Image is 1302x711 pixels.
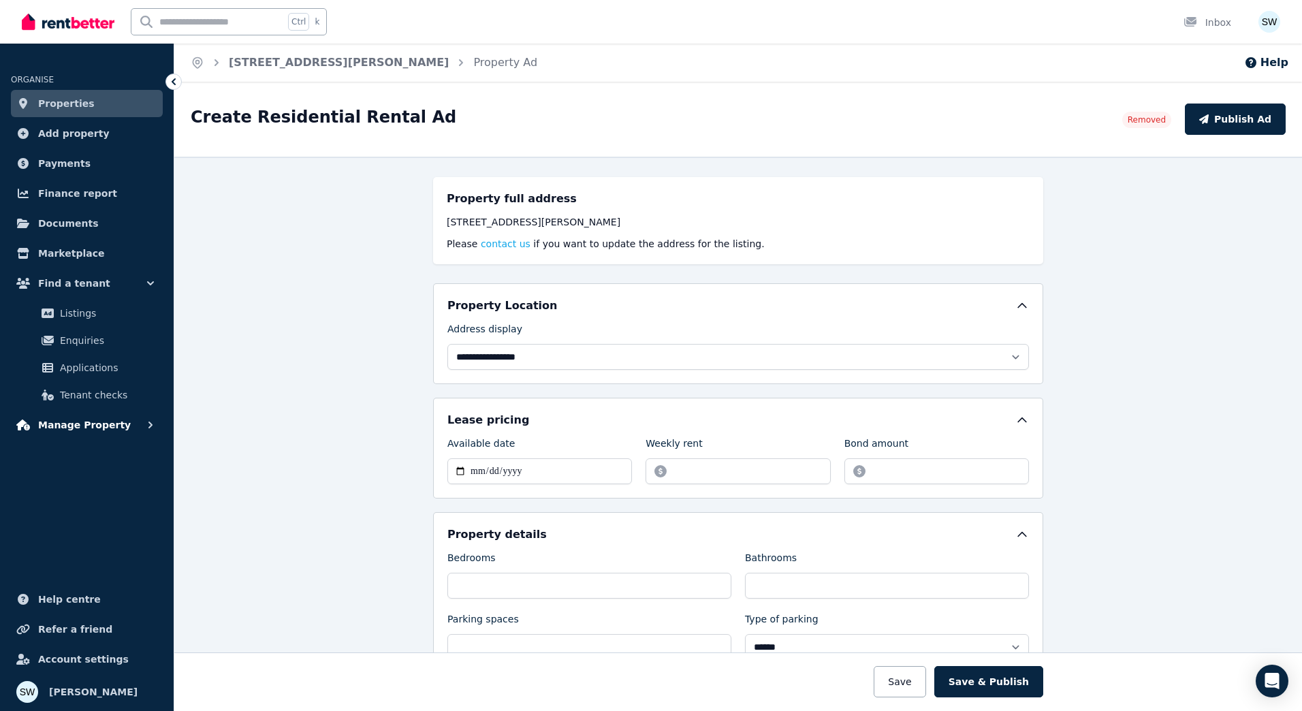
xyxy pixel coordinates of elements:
span: ORGANISE [11,75,54,84]
label: Available date [447,437,515,456]
a: Tenant checks [16,381,157,409]
button: Save [874,666,925,697]
img: Sam Watson [1258,11,1280,33]
a: Enquiries [16,327,157,354]
span: Account settings [38,651,129,667]
a: Add property [11,120,163,147]
button: Find a tenant [11,270,163,297]
span: Finance report [38,185,117,202]
label: Bond amount [844,437,908,456]
a: Listings [16,300,157,327]
span: Refer a friend [38,621,112,637]
span: Ctrl [288,13,309,31]
button: contact us [481,237,530,251]
button: Publish Ad [1185,104,1286,135]
label: Parking spaces [447,612,519,631]
a: Help centre [11,586,163,613]
h5: Property full address [447,191,577,207]
a: [STREET_ADDRESS][PERSON_NAME] [229,56,449,69]
span: Help centre [38,591,101,607]
p: Please if you want to update the address for the listing. [447,237,1030,251]
label: Bedrooms [447,551,496,570]
a: Property Ad [473,56,537,69]
span: Marketplace [38,245,104,262]
h5: Property details [447,526,547,543]
label: Type of parking [745,612,819,631]
button: Help [1244,54,1288,71]
nav: Breadcrumb [174,44,554,82]
div: [STREET_ADDRESS][PERSON_NAME] [447,215,1030,229]
a: Marketplace [11,240,163,267]
span: Find a tenant [38,275,110,291]
span: Add property [38,125,110,142]
a: Refer a friend [11,616,163,643]
span: Applications [60,360,152,376]
span: k [315,16,319,27]
span: [PERSON_NAME] [49,684,138,700]
a: Documents [11,210,163,237]
h5: Lease pricing [447,412,529,428]
span: Properties [38,95,95,112]
button: Manage Property [11,411,163,439]
a: Applications [16,354,157,381]
a: Properties [11,90,163,117]
span: Removed [1128,114,1166,125]
img: Sam Watson [16,681,38,703]
img: RentBetter [22,12,114,32]
span: Payments [38,155,91,172]
a: Payments [11,150,163,177]
button: Save & Publish [934,666,1043,697]
span: Documents [38,215,99,232]
a: Account settings [11,646,163,673]
div: Inbox [1184,16,1231,29]
span: Listings [60,305,152,321]
h1: Create Residential Rental Ad [191,106,456,128]
div: Open Intercom Messenger [1256,665,1288,697]
span: Enquiries [60,332,152,349]
label: Weekly rent [646,437,702,456]
a: Finance report [11,180,163,207]
span: Manage Property [38,417,131,433]
h5: Property Location [447,298,557,314]
label: Address display [447,322,522,341]
span: Tenant checks [60,387,152,403]
label: Bathrooms [745,551,797,570]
